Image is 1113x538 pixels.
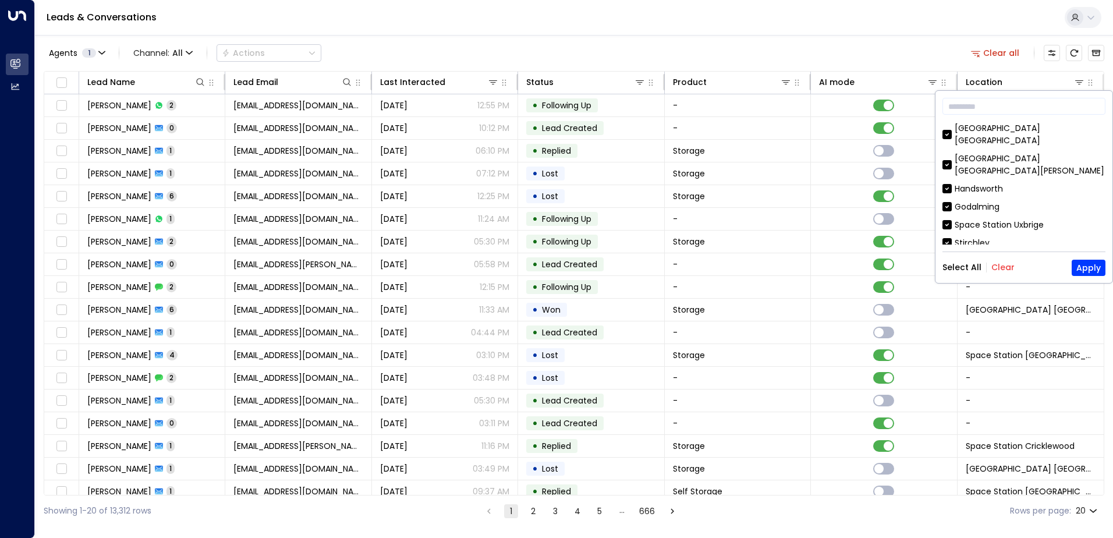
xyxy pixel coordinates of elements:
[87,486,151,497] span: Rebecca Ackroyd
[166,282,176,292] span: 2
[166,441,175,451] span: 1
[548,504,562,518] button: Go to page 3
[166,486,175,496] span: 1
[54,484,69,499] span: Toggle select row
[476,145,509,157] p: 06:10 PM
[380,75,445,89] div: Last Interacted
[87,395,151,406] span: Charlotte Wilkinson
[615,504,629,518] div: …
[526,75,645,89] div: Status
[87,213,151,225] span: Damiel Smith
[532,436,538,456] div: •
[380,372,407,384] span: Jul 25, 2025
[233,304,363,316] span: samhaider@gmail.com
[54,439,69,454] span: Toggle select row
[87,75,206,89] div: Lead Name
[380,304,407,316] span: Jul 25, 2025
[380,100,407,111] span: Jul 14, 2025
[542,440,571,452] span: Replied
[473,486,509,497] p: 09:37 AM
[637,504,657,518] button: Go to page 666
[665,117,811,139] td: -
[380,122,407,134] span: Aug 03, 2025
[665,321,811,344] td: -
[673,75,707,89] div: Product
[958,321,1104,344] td: -
[54,416,69,431] span: Toggle select row
[673,168,705,179] span: Storage
[532,323,538,342] div: •
[233,417,363,429] span: taylormillard92@icloud.com
[542,236,591,247] span: Following Up
[54,235,69,249] span: Toggle select row
[380,190,407,202] span: Aug 13, 2025
[532,164,538,183] div: •
[87,122,151,134] span: Tom Smith
[380,349,407,361] span: Aug 18, 2025
[955,237,990,249] div: Stirchley
[166,259,177,269] span: 0
[593,504,607,518] button: Go to page 5
[233,190,363,202] span: tomsmith32@gmail.com
[665,412,811,434] td: -
[479,417,509,429] p: 03:11 PM
[87,236,151,247] span: Annalise Inglis
[532,254,538,274] div: •
[532,345,538,365] div: •
[1044,45,1060,61] button: Customize
[54,144,69,158] span: Toggle select row
[958,367,1104,389] td: -
[166,100,176,110] span: 2
[87,145,151,157] span: Shaheen Hussain
[233,75,278,89] div: Lead Email
[54,371,69,385] span: Toggle select row
[129,45,197,61] button: Channel:All
[54,280,69,295] span: Toggle select row
[380,145,407,157] span: Jun 21, 2025
[542,372,558,384] span: Lost
[380,463,407,475] span: Jul 09, 2025
[82,48,96,58] span: 1
[87,440,151,452] span: Antonio Cavaliere
[532,141,538,161] div: •
[665,367,811,389] td: -
[966,304,1096,316] span: Space Station Kings Heath
[1072,260,1105,276] button: Apply
[44,505,151,517] div: Showing 1-20 of 13,312 rows
[471,327,509,338] p: 04:44 PM
[955,122,1105,147] div: [GEOGRAPHIC_DATA] [GEOGRAPHIC_DATA]
[478,213,509,225] p: 11:24 AM
[532,368,538,388] div: •
[942,201,1105,213] div: Godalming
[54,121,69,136] span: Toggle select row
[570,504,584,518] button: Go to page 4
[54,325,69,340] span: Toggle select row
[966,463,1096,475] span: Space Station Castle Bromwich
[222,48,265,58] div: Actions
[966,440,1075,452] span: Space Station Cricklewood
[991,263,1015,272] button: Clear
[542,259,597,270] span: Lead Created
[233,75,352,89] div: Lead Email
[233,236,363,247] span: annalise.inglis@gmail.com
[942,153,1105,177] div: [GEOGRAPHIC_DATA] [GEOGRAPHIC_DATA][PERSON_NAME]
[942,122,1105,147] div: [GEOGRAPHIC_DATA] [GEOGRAPHIC_DATA]
[380,75,499,89] div: Last Interacted
[87,281,151,293] span: Jim Newbold
[166,191,177,201] span: 6
[380,327,407,338] span: Jun 03, 2025
[479,304,509,316] p: 11:33 AM
[87,259,151,270] span: Rob Wilson
[532,209,538,229] div: •
[1066,45,1082,61] span: Refresh
[44,45,109,61] button: Agents1
[233,327,363,338] span: mihaimocanu322@yahoo.com
[233,259,363,270] span: rob.wilson@ou.ac.uk
[380,395,407,406] span: Jun 03, 2025
[532,186,538,206] div: •
[504,504,518,518] button: page 1
[819,75,938,89] div: AI mode
[87,75,135,89] div: Lead Name
[380,213,407,225] span: May 20, 2025
[233,168,363,179] span: aliabdelaal333@hotmail.com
